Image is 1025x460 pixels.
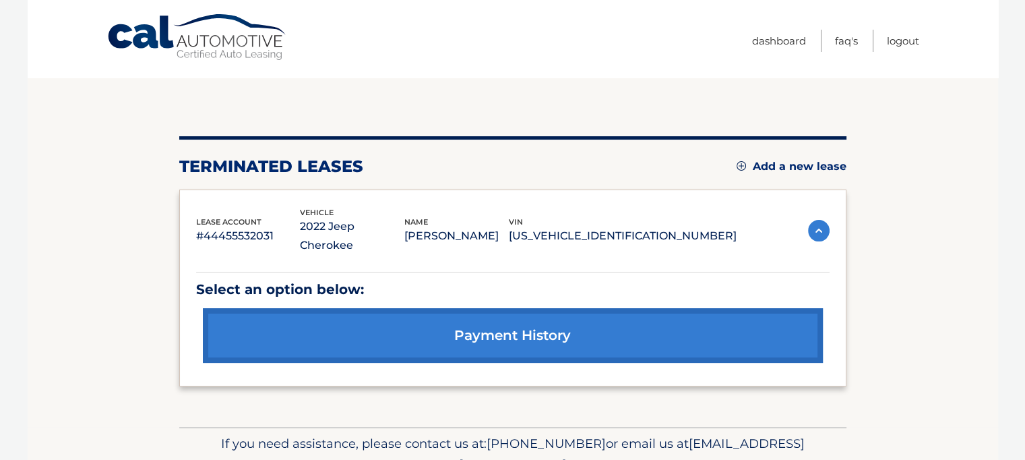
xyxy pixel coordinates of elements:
[404,227,509,246] p: [PERSON_NAME]
[808,220,830,241] img: accordion-active.svg
[179,156,363,177] h2: terminated leases
[487,436,606,451] span: [PHONE_NUMBER]
[203,308,823,363] a: payment history
[509,227,737,246] p: [US_VEHICLE_IDENTIFICATION_NUMBER]
[835,30,858,52] a: FAQ's
[752,30,806,52] a: Dashboard
[300,208,334,217] span: vehicle
[106,13,288,61] a: Cal Automotive
[196,278,830,301] p: Select an option below:
[737,160,846,173] a: Add a new lease
[737,161,746,171] img: add.svg
[509,217,523,227] span: vin
[404,217,428,227] span: name
[300,217,404,255] p: 2022 Jeep Cherokee
[196,227,301,246] p: #44455532031
[887,30,919,52] a: Logout
[196,217,261,227] span: lease account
